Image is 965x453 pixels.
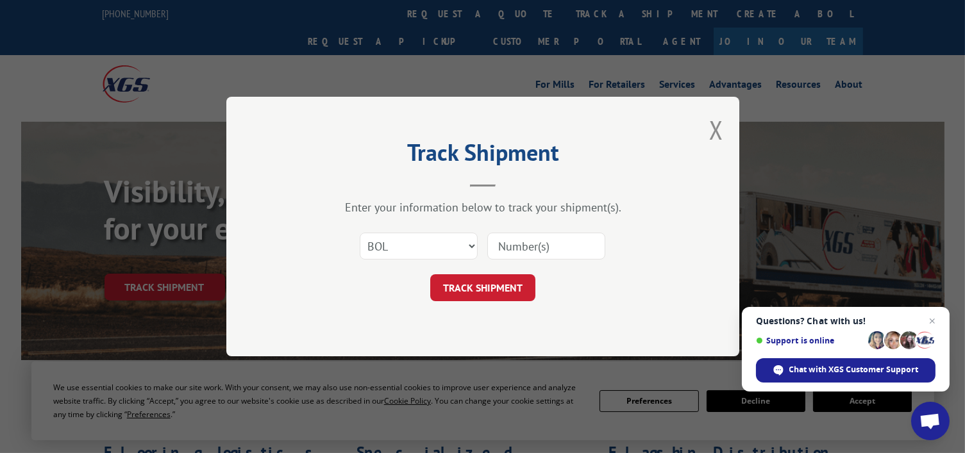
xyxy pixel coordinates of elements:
[911,402,950,440] div: Open chat
[925,313,940,329] span: Close chat
[709,113,723,147] button: Close modal
[756,316,936,326] span: Questions? Chat with us!
[290,144,675,168] h2: Track Shipment
[789,364,919,375] span: Chat with XGS Customer Support
[430,274,535,301] button: TRACK SHIPMENT
[290,200,675,215] div: Enter your information below to track your shipment(s).
[756,336,864,345] span: Support is online
[756,358,936,383] div: Chat with XGS Customer Support
[487,233,605,259] input: Number(s)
